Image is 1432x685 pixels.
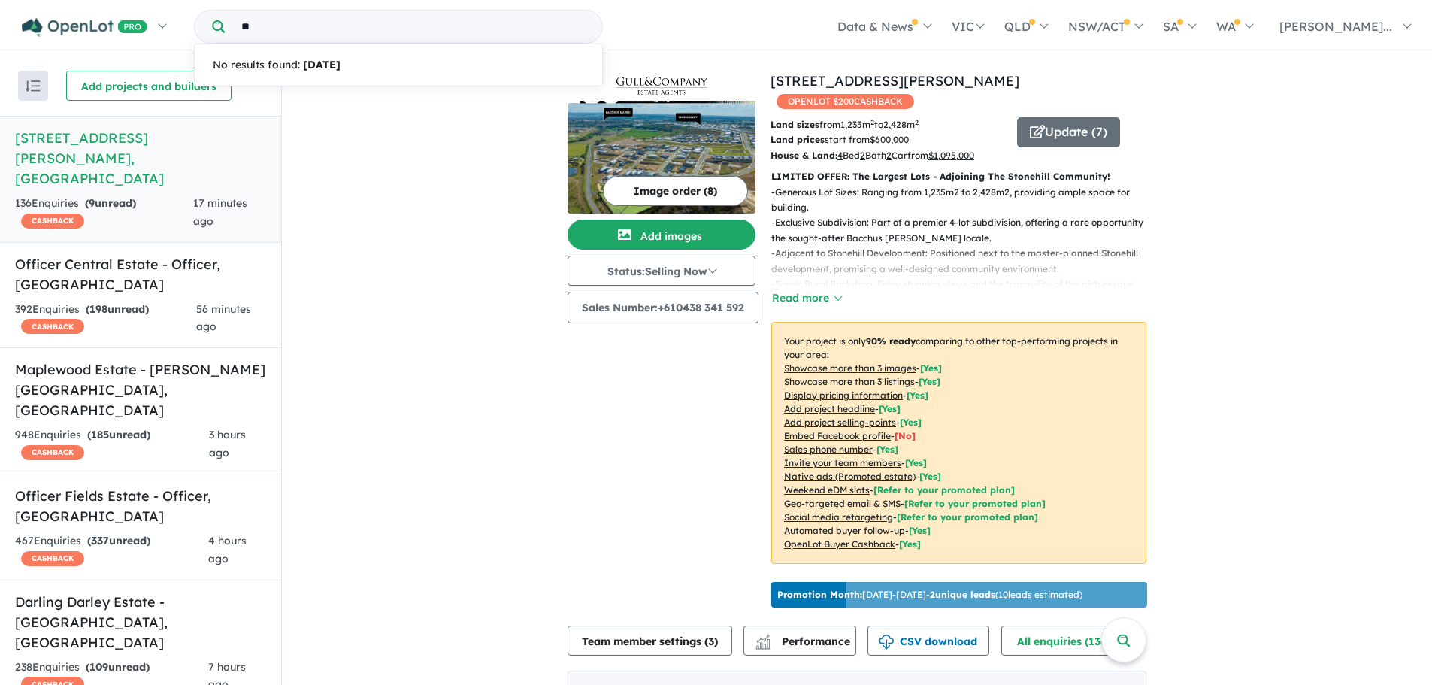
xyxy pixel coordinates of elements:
[860,150,865,161] u: 2
[930,589,995,600] b: 2 unique leads
[784,525,905,536] u: Automated buyer follow-up
[895,430,916,441] span: [ No ]
[837,150,843,161] u: 4
[886,150,892,161] u: 2
[919,376,940,387] span: [ Yes ]
[228,11,599,43] input: Try estate name, suburb, builder or developer
[193,196,247,228] span: 17 minutes ago
[770,117,1006,132] p: from
[907,389,928,401] span: [ Yes ]
[874,119,919,130] span: to
[777,94,914,109] span: OPENLOT $ 200 CASHBACK
[15,532,208,568] div: 467 Enquir ies
[873,484,1015,496] span: [Refer to your promoted plan]
[919,471,941,482] span: [Yes]
[568,220,755,250] button: Add images
[15,254,266,295] h5: Officer Central Estate - Officer , [GEOGRAPHIC_DATA]
[568,256,755,286] button: Status:Selling Now
[89,196,95,210] span: 9
[899,538,921,550] span: [Yes]
[568,626,732,656] button: Team member settings (3)
[91,428,109,441] span: 185
[91,534,109,547] span: 337
[85,196,136,210] strong: ( unread)
[784,389,903,401] u: Display pricing information
[22,18,147,37] img: Openlot PRO Logo White
[743,626,856,656] button: Performance
[879,403,901,414] span: [ Yes ]
[870,118,874,126] sup: 2
[574,77,749,95] img: 289 Werribee Vale Road - Bacchus Marsh Logo
[15,486,266,526] h5: Officer Fields Estate - Officer , [GEOGRAPHIC_DATA]
[87,534,150,547] strong: ( unread)
[784,403,875,414] u: Add project headline
[568,71,755,214] a: 289 Werribee Vale Road - Bacchus Marsh Logo289 Werribee Vale Road - Bacchus Marsh
[784,430,891,441] u: Embed Facebook profile
[209,428,246,459] span: 3 hours ago
[208,534,247,565] span: 4 hours ago
[784,376,915,387] u: Showcase more than 3 listings
[920,362,942,374] span: [ Yes ]
[770,148,1006,163] p: Bed Bath Car from
[777,588,1082,602] p: [DATE] - [DATE] - ( 10 leads estimated)
[770,134,825,145] b: Land prices
[866,335,916,347] b: 90 % ready
[603,176,748,206] button: Image order (8)
[771,322,1146,564] p: Your project is only comparing to other top-performing projects in your area: - - - - - - - - - -...
[777,589,862,600] b: Promotion Month:
[897,511,1038,523] span: [Refer to your promoted plan]
[770,72,1019,89] a: [STREET_ADDRESS][PERSON_NAME]
[15,128,266,189] h5: [STREET_ADDRESS][PERSON_NAME] , [GEOGRAPHIC_DATA]
[87,428,150,441] strong: ( unread)
[784,417,896,428] u: Add project selling-points
[86,302,149,316] strong: ( unread)
[708,635,714,648] span: 3
[876,444,898,455] span: [ Yes ]
[771,185,1158,216] p: - Generous Lot Sizes: Ranging from 1,235m2 to 2,428m2, providing ample space for building.
[89,660,108,674] span: 109
[1017,117,1120,147] button: Update (7)
[15,359,266,420] h5: Maplewood Estate - [PERSON_NAME][GEOGRAPHIC_DATA] , [GEOGRAPHIC_DATA]
[15,301,196,337] div: 392 Enquir ies
[1279,19,1392,34] span: [PERSON_NAME]...
[568,101,755,214] img: 289 Werribee Vale Road - Bacchus Marsh
[915,118,919,126] sup: 2
[15,592,266,653] h5: Darling Darley Estate - [GEOGRAPHIC_DATA] , [GEOGRAPHIC_DATA]
[21,551,84,566] span: CASHBACK
[784,498,901,509] u: Geo-targeted email & SMS
[568,292,758,323] button: Sales Number:+61‭0438 341 592‬
[755,639,770,649] img: bar-chart.svg
[784,484,870,496] u: Weekend eDM slots
[26,80,41,92] img: sort.svg
[784,538,895,550] u: OpenLot Buyer Cashback
[904,498,1046,509] span: [Refer to your promoted plan]
[771,277,1158,308] p: - Scenic Rural Backdrop: Enjoy stunning views and the tranquility of the picturesque surrounds, i...
[15,195,193,231] div: 136 Enquir ies
[1001,626,1137,656] button: All enquiries (136)
[770,119,819,130] b: Land sizes
[89,302,107,316] span: 198
[928,150,974,161] u: $ 1,095,000
[784,511,893,523] u: Social media retargeting
[756,635,770,643] img: line-chart.svg
[758,635,850,648] span: Performance
[771,169,1146,184] p: LIMITED OFFER: The Largest Lots - Adjoining The Stonehill Community!
[86,660,150,674] strong: ( unread)
[21,319,84,334] span: CASHBACK
[770,132,1006,147] p: start from
[771,246,1158,277] p: - Adjacent to Stonehill Development: Positioned next to the master-planned Stonehill development,...
[771,215,1158,246] p: - Exclusive Subdivision: Part of a premier 4-lot subdivision, offering a rare opportunity in the ...
[771,289,842,307] button: Read more
[784,471,916,482] u: Native ads (Promoted estate)
[909,525,931,536] span: [Yes]
[15,426,209,462] div: 948 Enquir ies
[879,635,894,650] img: download icon
[870,134,909,145] u: $ 600,000
[867,626,989,656] button: CSV download
[21,214,84,229] span: CASHBACK
[66,71,232,101] button: Add projects and builders
[213,58,300,71] em: No results found:
[900,417,922,428] span: [ Yes ]
[770,150,837,161] b: House & Land:
[21,445,84,460] span: CASHBACK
